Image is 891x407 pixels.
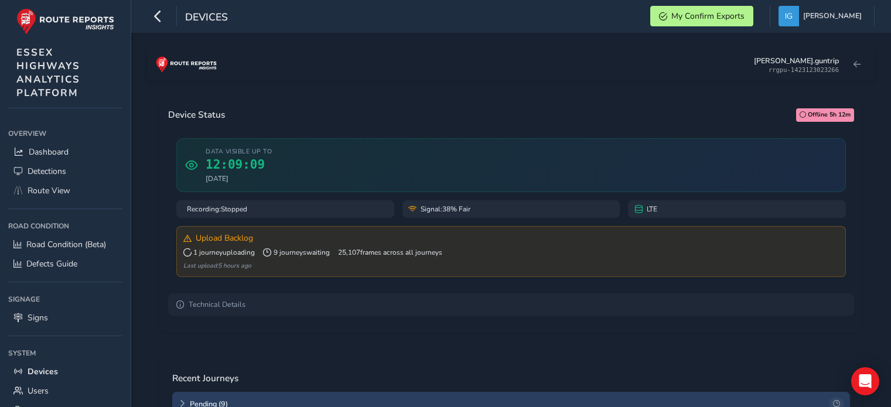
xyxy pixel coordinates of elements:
span: Signs [28,312,48,323]
div: System [8,344,122,362]
h3: Recent Journeys [172,373,238,384]
div: Road Condition [8,217,122,235]
span: ESSEX HIGHWAYS ANALYTICS PLATFORM [16,46,80,100]
span: Data visible up to [206,147,272,156]
span: My Confirm Exports [671,11,745,22]
span: 9 journeys waiting [263,248,330,257]
h3: Device Status [168,110,225,120]
span: LTE [647,204,657,214]
div: Overview [8,125,122,142]
a: Devices [8,362,122,381]
span: Devices [28,366,58,377]
span: 1 journey uploading [183,248,255,257]
span: Signal: 38% Fair [421,204,470,214]
span: Defects Guide [26,258,77,269]
img: rr logo [16,8,114,35]
img: rr logo [156,56,217,73]
span: Dashboard [29,146,69,158]
a: Dashboard [8,142,122,162]
a: Users [8,381,122,401]
span: 25,107 frames across all journeys [338,248,442,257]
span: Upload Backlog [196,232,253,244]
a: Road Condition (Beta) [8,235,122,254]
div: Open Intercom Messenger [851,367,879,395]
span: Recording: Stopped [187,204,247,214]
div: [PERSON_NAME].guntrip [754,56,839,66]
button: My Confirm Exports [650,6,753,26]
span: Road Condition (Beta) [26,239,106,250]
a: Signs [8,308,122,327]
div: Last upload: 5 hours ago [183,261,839,270]
div: rrgpu-1423123023266 [769,66,839,73]
button: Back to device list [847,56,866,73]
span: Users [28,385,49,396]
img: diamond-layout [779,6,799,26]
a: Route View [8,181,122,200]
span: Detections [28,166,66,177]
span: Devices [185,10,228,26]
summary: Technical Details [168,293,854,316]
div: Signage [8,290,122,308]
span: Route View [28,185,70,196]
span: Offline 5h 12m [808,110,851,119]
button: [PERSON_NAME] [779,6,866,26]
span: [PERSON_NAME] [803,6,862,26]
a: Defects Guide [8,254,122,273]
span: [DATE] [206,174,272,183]
a: Detections [8,162,122,181]
span: 12:09:09 [206,158,272,172]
